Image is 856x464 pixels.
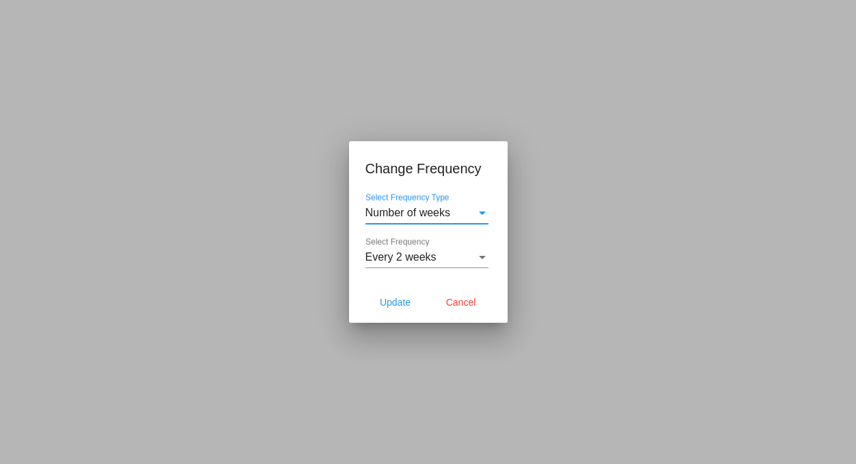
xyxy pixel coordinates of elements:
button: Update [365,290,426,315]
span: Number of weeks [365,207,451,218]
mat-select: Select Frequency Type [365,207,488,219]
span: Every 2 weeks [365,251,437,263]
mat-select: Select Frequency [365,251,488,263]
h1: Change Frequency [365,158,491,179]
button: Cancel [431,290,491,315]
span: Update [380,297,411,308]
span: Cancel [446,297,476,308]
